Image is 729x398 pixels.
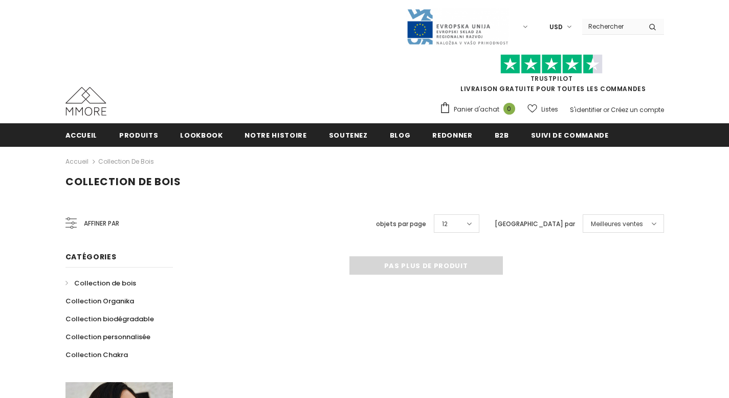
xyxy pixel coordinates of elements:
[406,8,509,46] img: Javni Razpis
[531,123,609,146] a: Suivi de commande
[406,22,509,31] a: Javni Razpis
[65,346,128,364] a: Collection Chakra
[245,123,306,146] a: Notre histoire
[500,54,603,74] img: Faites confiance aux étoiles pilotes
[65,156,89,168] a: Accueil
[65,87,106,116] img: Cas MMORE
[65,274,136,292] a: Collection de bois
[65,310,154,328] a: Collection biodégradable
[531,74,573,83] a: TrustPilot
[495,130,509,140] span: B2B
[119,130,158,140] span: Produits
[549,22,563,32] span: USD
[65,130,98,140] span: Accueil
[65,123,98,146] a: Accueil
[390,130,411,140] span: Blog
[180,123,223,146] a: Lookbook
[84,218,119,229] span: Affiner par
[329,130,368,140] span: soutenez
[65,174,181,189] span: Collection de bois
[65,332,150,342] span: Collection personnalisée
[65,314,154,324] span: Collection biodégradable
[65,350,128,360] span: Collection Chakra
[591,219,643,229] span: Meilleures ventes
[531,130,609,140] span: Suivi de commande
[527,100,558,118] a: Listes
[65,292,134,310] a: Collection Organika
[390,123,411,146] a: Blog
[65,296,134,306] span: Collection Organika
[245,130,306,140] span: Notre histoire
[119,123,158,146] a: Produits
[439,102,520,117] a: Panier d'achat 0
[65,328,150,346] a: Collection personnalisée
[432,123,472,146] a: Redonner
[439,59,664,93] span: LIVRAISON GRATUITE POUR TOUTES LES COMMANDES
[570,105,602,114] a: S'identifier
[65,252,117,262] span: Catégories
[454,104,499,115] span: Panier d'achat
[495,123,509,146] a: B2B
[432,130,472,140] span: Redonner
[180,130,223,140] span: Lookbook
[329,123,368,146] a: soutenez
[442,219,448,229] span: 12
[98,157,154,166] a: Collection de bois
[503,103,515,115] span: 0
[495,219,575,229] label: [GEOGRAPHIC_DATA] par
[611,105,664,114] a: Créez un compte
[603,105,609,114] span: or
[376,219,426,229] label: objets par page
[582,19,641,34] input: Search Site
[74,278,136,288] span: Collection de bois
[541,104,558,115] span: Listes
